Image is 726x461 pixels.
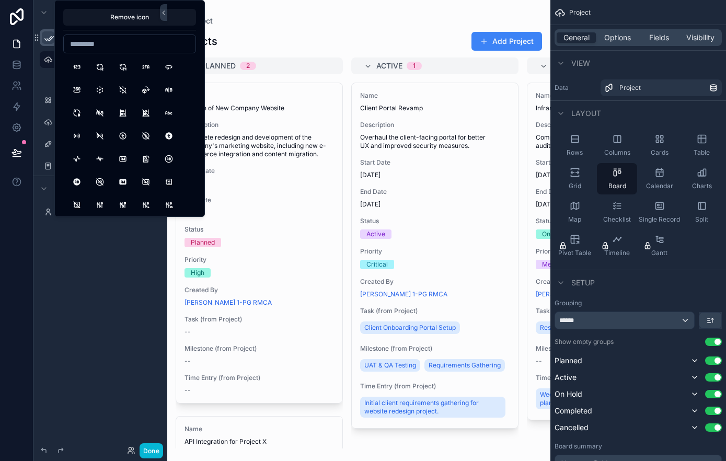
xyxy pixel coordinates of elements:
span: Fields [649,32,669,43]
button: Rows [555,130,595,161]
span: Gantt [651,249,667,257]
button: AccessPoint [67,126,86,145]
span: Columns [604,148,630,157]
button: AccessPointOff [90,126,109,145]
button: Calendar [639,163,679,194]
button: Gantt [639,230,679,261]
span: Cancelled [555,422,589,433]
button: Adjustments [90,195,109,214]
span: Charts [692,182,712,190]
button: Map [555,197,595,228]
button: 3dCubeSphere [90,80,109,99]
span: Project [569,8,591,17]
span: Project [619,84,641,92]
button: AbacusOff [136,103,155,122]
span: Options [604,32,631,43]
button: Ad2 [136,149,155,168]
span: Grid [569,182,581,190]
button: AccessibleOffFilled [159,126,178,145]
button: Board [597,163,637,194]
span: Visibility [686,32,715,43]
button: AdCircle [159,149,178,168]
span: Timeline [604,249,630,257]
a: Create Project [52,70,161,87]
button: Grid [555,163,595,194]
button: Cards [639,130,679,161]
button: AddressBookOff [67,195,86,214]
span: Cards [651,148,669,157]
span: Completed [555,406,592,416]
button: 3dRotate [136,80,155,99]
button: 12Hours [90,57,109,76]
button: ActivityHeartbeat [90,149,109,168]
button: 3dCubeSphereOff [113,80,132,99]
button: AdCircleFilled [67,172,86,191]
span: Active [555,372,577,383]
button: AdjustmentsCancel [159,195,178,214]
span: On Hold [555,389,582,399]
button: 24Hours [113,57,132,76]
label: Show empty groups [555,338,614,346]
span: Board [608,182,626,190]
button: Single Record [639,197,679,228]
span: Table [694,148,710,157]
button: AdOff [136,172,155,191]
span: Rows [567,148,583,157]
button: Remove icon [63,9,196,26]
button: Abacus [113,103,132,122]
button: Done [140,443,163,458]
button: Columns [597,130,637,161]
button: Charts [682,163,722,194]
button: ABOff [90,103,109,122]
button: AdjustmentsBolt [136,195,155,214]
span: Planned [555,355,582,366]
button: 2fa [136,57,155,76]
button: Abc [159,103,178,122]
button: AdjustmentsAlt [113,195,132,214]
button: Timeline [597,230,637,261]
span: Layout [571,108,601,119]
span: Pivot Table [558,249,591,257]
button: Pivot Table [555,230,595,261]
button: AddressBook [159,172,178,191]
button: Table [682,130,722,161]
button: 360View [67,80,86,99]
span: Single Record [639,215,680,224]
span: General [563,32,590,43]
button: AB [159,80,178,99]
label: Data [555,84,596,92]
button: AdFilled [113,172,132,191]
span: Checklist [603,215,631,224]
a: Project [601,79,722,96]
button: Split [682,197,722,228]
span: View [571,58,590,68]
span: Map [568,215,581,224]
button: Accessible [113,126,132,145]
button: 123 [67,57,86,76]
label: Board summary [555,442,602,451]
label: Grouping [555,299,582,307]
button: AB2 [67,103,86,122]
button: AdCircleOff [90,172,109,191]
span: Calendar [646,182,673,190]
button: 360 [159,57,178,76]
button: Activity [67,149,86,168]
button: AccessibleOff [136,126,155,145]
span: Setup [571,278,595,288]
span: Split [695,215,708,224]
button: Checklist [597,197,637,228]
button: Ad [113,149,132,168]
